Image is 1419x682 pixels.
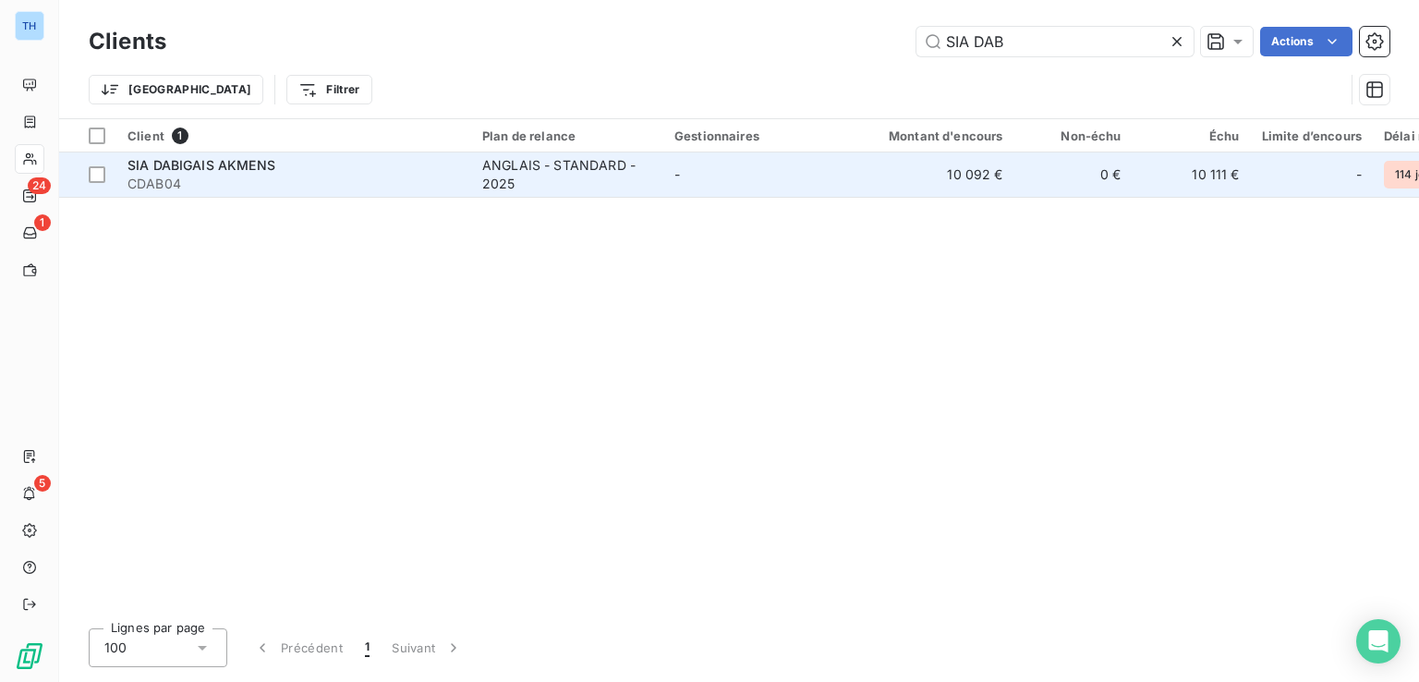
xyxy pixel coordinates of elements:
[855,152,1014,197] td: 10 092 €
[104,639,127,657] span: 100
[34,214,51,231] span: 1
[89,75,263,104] button: [GEOGRAPHIC_DATA]
[15,641,44,671] img: Logo LeanPay
[242,628,354,667] button: Précédent
[867,128,1003,143] div: Montant d'encours
[1356,165,1362,184] span: -
[674,166,680,182] span: -
[1260,27,1352,56] button: Actions
[1262,128,1362,143] div: Limite d’encours
[1356,619,1401,664] div: Open Intercom Messenger
[28,177,51,194] span: 24
[15,11,44,41] div: TH
[482,128,652,143] div: Plan de relance
[1014,152,1133,197] td: 0 €
[381,628,474,667] button: Suivant
[172,128,188,144] span: 1
[127,128,164,143] span: Client
[89,25,166,58] h3: Clients
[286,75,371,104] button: Filtrer
[674,128,844,143] div: Gestionnaires
[1144,128,1240,143] div: Échu
[127,157,275,173] span: SIA DABIGAIS AKMENS
[1133,152,1251,197] td: 10 111 €
[365,639,370,657] span: 1
[127,175,460,193] span: CDAB04
[34,475,51,492] span: 5
[916,27,1194,56] input: Rechercher
[1025,128,1122,143] div: Non-échu
[354,628,381,667] button: 1
[482,156,652,193] div: ANGLAIS - STANDARD - 2025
